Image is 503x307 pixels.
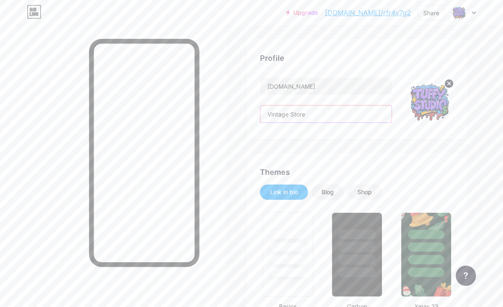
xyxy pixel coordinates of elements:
[357,188,372,196] div: Shop
[260,106,392,122] input: Bio
[451,5,467,21] img: rfr4v7g2
[423,8,439,17] div: Share
[270,188,298,196] div: Link in bio
[260,166,454,178] div: Themes
[406,77,454,126] img: rfr4v7g2
[260,52,454,64] div: Profile
[260,78,392,95] input: Name
[322,188,334,196] div: Blog
[325,8,411,18] a: [DOMAIN_NAME]/rfr4v7g2
[286,9,318,16] a: Upgrade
